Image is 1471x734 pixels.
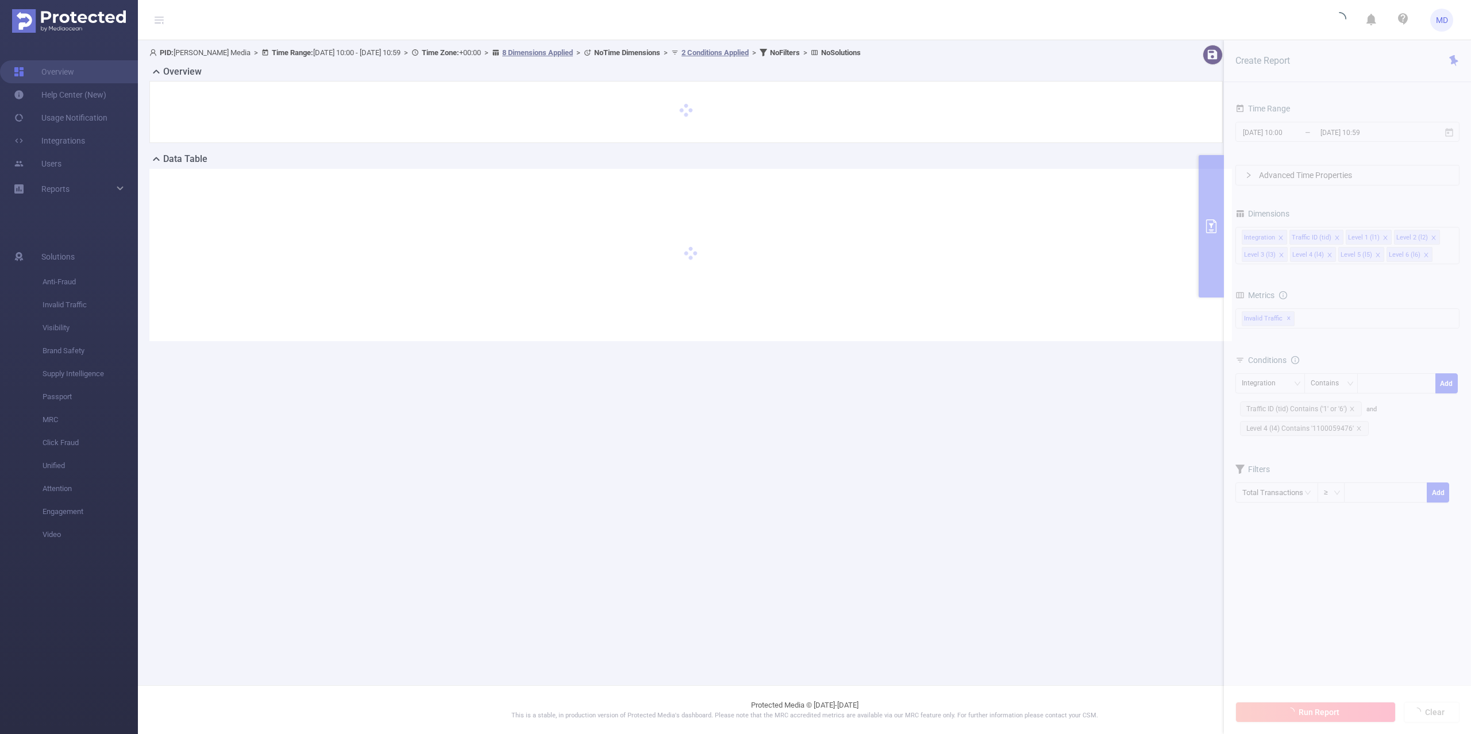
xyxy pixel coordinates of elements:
span: Solutions [41,245,75,268]
footer: Protected Media © [DATE]-[DATE] [138,685,1471,734]
a: Users [14,152,61,175]
span: MD [1436,9,1448,32]
span: [PERSON_NAME] Media [DATE] 10:00 - [DATE] 10:59 +00:00 [149,48,861,57]
span: > [749,48,760,57]
b: Time Range: [272,48,313,57]
b: Time Zone: [422,48,459,57]
i: icon: user [149,49,160,56]
span: Anti-Fraud [43,271,138,293]
span: Video [43,523,138,546]
span: Passport [43,385,138,408]
span: Brand Safety [43,339,138,362]
a: Integrations [14,129,85,152]
b: PID: [160,48,174,57]
span: > [573,48,584,57]
b: No Time Dimensions [594,48,660,57]
a: Overview [14,60,74,83]
b: No Filters [770,48,800,57]
span: > [800,48,811,57]
u: 2 Conditions Applied [681,48,749,57]
span: Engagement [43,500,138,523]
u: 8 Dimensions Applied [502,48,573,57]
span: Click Fraud [43,431,138,454]
i: icon: loading [1333,12,1346,28]
span: Attention [43,477,138,500]
h2: Overview [163,65,202,79]
span: Unified [43,454,138,477]
h2: Data Table [163,152,207,166]
span: > [481,48,492,57]
span: > [401,48,411,57]
p: This is a stable, in production version of Protected Media's dashboard. Please note that the MRC ... [167,711,1442,721]
span: > [660,48,671,57]
b: No Solutions [821,48,861,57]
span: Reports [41,184,70,194]
span: Invalid Traffic [43,293,138,316]
img: Protected Media [12,9,126,33]
a: Usage Notification [14,106,107,129]
span: Supply Intelligence [43,362,138,385]
a: Reports [41,177,70,200]
span: Visibility [43,316,138,339]
a: Help Center (New) [14,83,106,106]
span: > [251,48,261,57]
span: MRC [43,408,138,431]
